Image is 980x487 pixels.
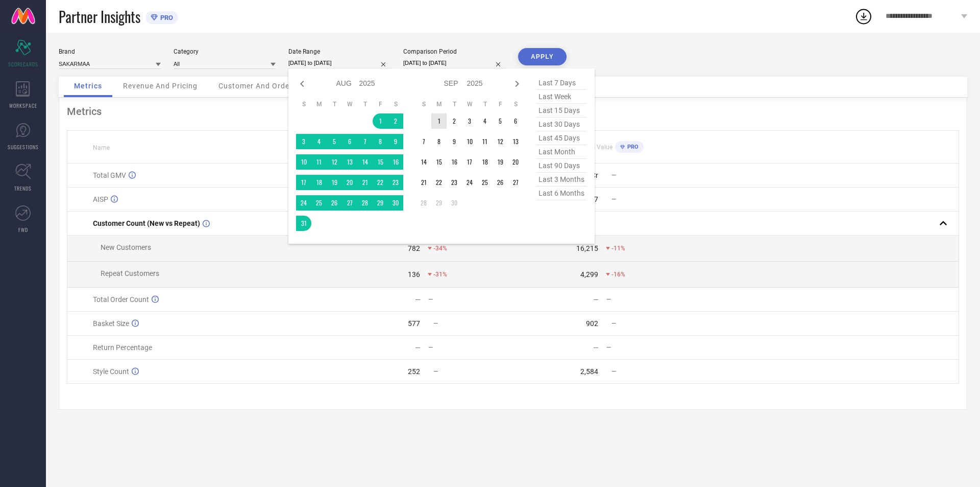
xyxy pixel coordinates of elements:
div: 16,215 [576,244,598,252]
span: last 3 months [536,173,587,187]
span: New Customers [101,243,151,251]
span: PRO [625,144,639,150]
td: Fri Aug 01 2025 [373,113,388,129]
td: Fri Sep 19 2025 [493,154,508,170]
span: FWD [18,226,28,234]
span: — [611,320,616,327]
td: Sat Aug 09 2025 [388,134,403,149]
span: -34% [433,245,447,252]
td: Fri Sep 26 2025 [493,175,508,190]
div: 782 [408,244,420,252]
td: Sat Sep 20 2025 [508,154,523,170]
span: last 30 days [536,118,587,131]
th: Thursday [357,100,373,108]
input: Select date range [288,58,390,68]
td: Tue Aug 19 2025 [327,175,342,190]
th: Friday [493,100,508,108]
td: Mon Aug 18 2025 [311,175,327,190]
td: Sun Sep 07 2025 [416,134,431,149]
td: Sat Sep 06 2025 [508,113,523,129]
span: — [611,196,616,203]
span: — [433,320,438,327]
div: 577 [408,319,420,328]
span: last 45 days [536,131,587,145]
td: Sat Aug 23 2025 [388,175,403,190]
div: Date Range [288,48,390,55]
span: last 6 months [536,187,587,200]
div: Previous month [296,78,308,90]
span: Basket Size [93,319,129,328]
span: Name [93,144,110,151]
span: last 15 days [536,104,587,118]
span: WORKSPACE [9,102,37,109]
span: Partner Insights [59,6,140,27]
button: APPLY [518,48,567,65]
div: — [415,343,421,352]
th: Saturday [388,100,403,108]
td: Mon Sep 15 2025 [431,154,447,170]
td: Mon Sep 08 2025 [431,134,447,149]
span: Customer Count (New vs Repeat) [93,219,200,227]
td: Sun Aug 03 2025 [296,134,311,149]
td: Sat Aug 16 2025 [388,154,403,170]
span: Repeat Customers [101,269,159,277]
td: Mon Aug 04 2025 [311,134,327,149]
div: — [606,296,691,303]
span: Revenue And Pricing [123,82,198,90]
td: Tue Sep 16 2025 [447,154,462,170]
span: PRO [158,14,173,21]
span: AISP [93,195,108,203]
span: SCORECARDS [8,60,38,68]
th: Friday [373,100,388,108]
td: Mon Aug 25 2025 [311,195,327,211]
td: Tue Sep 09 2025 [447,134,462,149]
span: last 90 days [536,159,587,173]
div: — [593,295,599,304]
th: Sunday [416,100,431,108]
td: Sun Aug 24 2025 [296,195,311,211]
th: Tuesday [447,100,462,108]
td: Sun Aug 17 2025 [296,175,311,190]
th: Monday [431,100,447,108]
td: Tue Aug 26 2025 [327,195,342,211]
span: SUGGESTIONS [8,143,39,151]
span: last month [536,145,587,159]
div: 136 [408,270,420,279]
td: Wed Sep 03 2025 [462,113,477,129]
th: Monday [311,100,327,108]
td: Sat Sep 27 2025 [508,175,523,190]
span: — [433,368,438,375]
td: Thu Aug 28 2025 [357,195,373,211]
th: Wednesday [342,100,357,108]
div: Metrics [67,105,959,118]
td: Fri Aug 08 2025 [373,134,388,149]
div: — [415,295,421,304]
td: Sat Aug 02 2025 [388,113,403,129]
td: Sat Sep 13 2025 [508,134,523,149]
td: Wed Aug 13 2025 [342,154,357,170]
span: TRENDS [14,184,32,192]
td: Mon Sep 01 2025 [431,113,447,129]
td: Fri Aug 15 2025 [373,154,388,170]
td: Fri Sep 12 2025 [493,134,508,149]
div: Category [174,48,276,55]
div: — [606,344,691,351]
span: — [611,172,616,179]
div: 2,584 [580,367,598,376]
td: Sun Sep 21 2025 [416,175,431,190]
th: Saturday [508,100,523,108]
td: Thu Sep 18 2025 [477,154,493,170]
div: Comparison Period [403,48,505,55]
td: Wed Sep 17 2025 [462,154,477,170]
td: Sun Sep 28 2025 [416,195,431,211]
span: Customer And Orders [218,82,297,90]
th: Tuesday [327,100,342,108]
td: Mon Aug 11 2025 [311,154,327,170]
td: Sun Sep 14 2025 [416,154,431,170]
td: Wed Aug 27 2025 [342,195,357,211]
div: Brand [59,48,161,55]
div: — [593,343,599,352]
input: Select comparison period [403,58,505,68]
div: 902 [586,319,598,328]
td: Tue Sep 02 2025 [447,113,462,129]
